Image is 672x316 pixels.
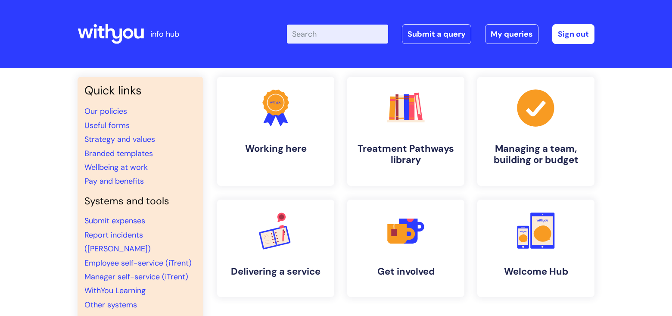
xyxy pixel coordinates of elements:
[84,300,137,310] a: Other systems
[484,266,588,277] h4: Welcome Hub
[552,24,594,44] a: Sign out
[477,77,594,186] a: Managing a team, building or budget
[84,230,151,254] a: Report incidents ([PERSON_NAME])
[287,24,594,44] div: | -
[477,200,594,297] a: Welcome Hub
[84,106,127,116] a: Our policies
[84,162,148,172] a: Wellbeing at work
[287,25,388,44] input: Search
[224,143,327,154] h4: Working here
[217,200,334,297] a: Delivering a service
[402,24,471,44] a: Submit a query
[484,143,588,166] h4: Managing a team, building or budget
[84,272,188,282] a: Manager self-service (iTrent)
[354,266,457,277] h4: Get involved
[84,258,192,268] a: Employee self-service (iTrent)
[84,134,155,144] a: Strategy and values
[84,216,145,226] a: Submit expenses
[84,176,144,186] a: Pay and benefits
[354,143,457,166] h4: Treatment Pathways library
[84,285,146,296] a: WithYou Learning
[217,77,334,186] a: Working here
[84,148,153,159] a: Branded templates
[84,120,130,131] a: Useful forms
[347,200,464,297] a: Get involved
[485,24,538,44] a: My queries
[224,266,327,277] h4: Delivering a service
[150,27,179,41] p: info hub
[84,195,196,207] h4: Systems and tools
[84,84,196,97] h3: Quick links
[347,77,464,186] a: Treatment Pathways library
